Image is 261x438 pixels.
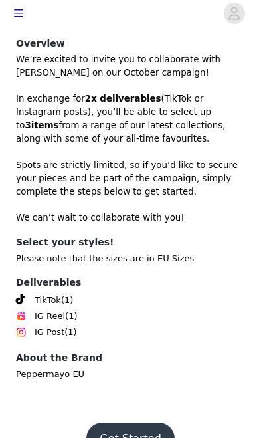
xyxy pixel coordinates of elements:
div: avatar [228,3,240,24]
strong: 3 [25,120,31,130]
span: (1) [64,326,76,339]
h4: Overview [16,37,245,51]
h4: Select your styles! [16,235,245,249]
strong: 2x deliverables [85,94,161,104]
span: TikTok [35,294,61,307]
span: IG Post [35,326,64,339]
span: IG Reel [35,310,65,323]
span: We’re excited to invite you to collaborate with [PERSON_NAME] on our October campaign! [16,55,220,78]
img: Instagram Icon [16,327,27,338]
span: (1) [61,294,73,307]
img: Instagram Reels Icon [16,311,27,322]
h4: Deliverables [16,276,245,290]
p: Peppermayo EU [16,368,245,381]
span: (1) [65,310,77,323]
span: We can’t wait to collaborate with you! [16,213,185,223]
h4: About the Brand [16,351,245,365]
p: Please note that the sizes are in EU Sizes [16,252,245,265]
span: In exchange for (TikTok or Instagram posts), you’ll be able to select up to from a range of our l... [16,94,225,144]
strong: items [31,120,59,130]
span: Spots are strictly limited, so if you’d like to secure your pieces and be part of the campaign, s... [16,160,238,197]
